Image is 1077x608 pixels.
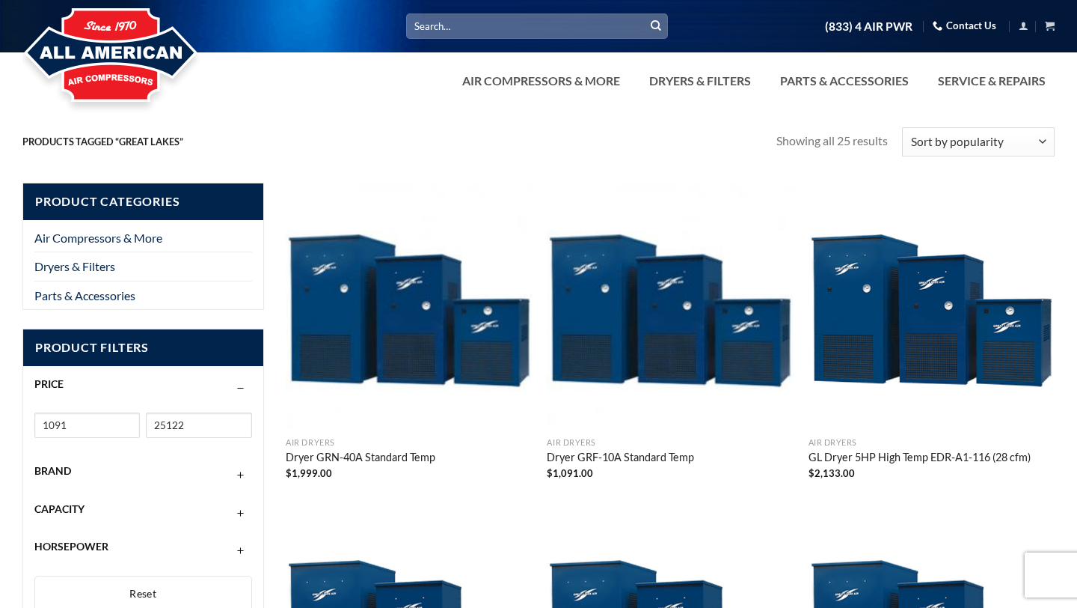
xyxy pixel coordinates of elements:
a: Parts & Accessories [771,66,918,96]
nav: Products tagged “Great Lakes” [22,136,776,148]
a: Login [1019,16,1028,35]
a: Dryers & Filters [640,66,760,96]
a: Dryers & Filters [34,252,252,281]
a: Contact Us [933,14,996,37]
span: $ [808,467,814,479]
span: Reset [129,587,156,600]
a: GL Dryer 5HP High Temp EDR-A1-116 (28 cfm) [808,451,1031,467]
bdi: 1,091.00 [547,467,593,479]
a: Parts & Accessories [34,282,252,310]
span: Product Filters [23,329,263,366]
p: Air Dryers [286,438,533,448]
bdi: 1,999.00 [286,467,332,479]
span: Product Categories [23,183,263,220]
span: $ [286,467,292,479]
a: Dryer GRF-10A Standard Temp [547,451,694,467]
span: Capacity [34,502,85,515]
a: Dryer GRN-40A Standard Temp [286,451,435,467]
select: Shop order [902,127,1055,156]
a: Air Compressors & More [34,224,252,252]
bdi: 2,133.00 [808,467,855,479]
p: Air Dryers [808,438,1055,448]
img: Dryer GRF-10A Standard Temp [547,183,794,430]
a: (833) 4 AIR PWR [825,13,912,40]
span: $ [547,467,553,479]
a: Service & Repairs [929,66,1055,96]
input: Search… [406,13,668,38]
img: Dryer GRF-40A Standard Temp [286,183,533,430]
input: Max price [146,413,251,438]
span: Brand [34,464,71,477]
span: Horsepower [34,540,108,553]
img: Dryer 5HP High Temp EDR-A1-116 (28 cfm) [808,183,1055,430]
a: Air Compressors & More [453,66,629,96]
p: Air Dryers [547,438,794,448]
span: Price [34,377,64,390]
p: Showing all 25 results [776,131,888,151]
input: Min price [34,413,140,438]
button: Submit [645,15,667,37]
